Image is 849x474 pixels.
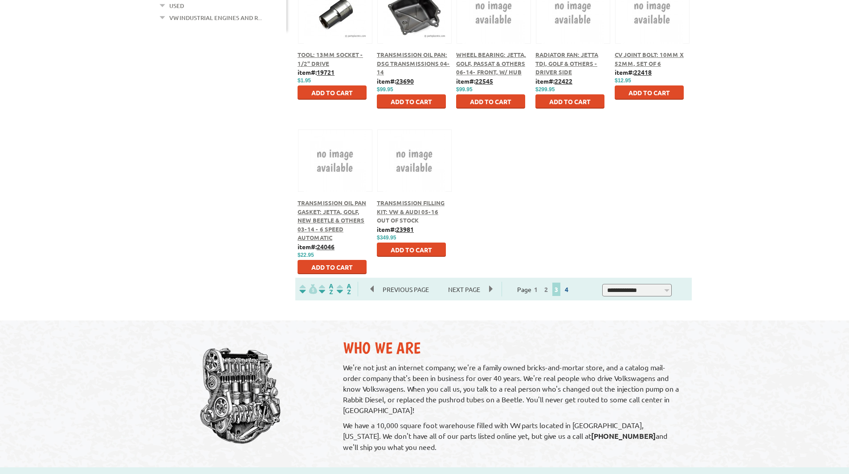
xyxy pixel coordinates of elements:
[615,68,652,76] b: item#:
[377,77,414,85] b: item#:
[634,68,652,76] u: 22418
[298,199,366,241] a: Transmission Oil Pan Gasket: Jetta, Golf, New Beetle & Others 03-14 - 6 Speed Automatic
[535,51,598,76] a: Radiator Fan: Jetta TDI, Golf & Others - Driver Side
[475,77,493,85] u: 22545
[317,68,335,76] u: 19721
[343,338,683,357] h2: Who We Are
[371,285,439,293] a: Previous Page
[335,284,353,294] img: Sort by Sales Rank
[377,86,393,93] span: $99.95
[317,243,335,251] u: 24046
[563,285,571,293] a: 4
[456,77,493,85] b: item#:
[615,85,684,100] button: Add to Cart
[374,283,438,296] span: Previous Page
[377,243,446,257] button: Add to Cart
[311,89,353,97] span: Add to Cart
[470,97,511,105] span: Add to Cart
[615,51,684,67] a: CV Joint Bolt: 10mm x 52mm, Set of 6
[377,216,419,224] span: Out of stock
[552,283,560,296] span: 3
[591,431,656,441] strong: [PHONE_NUMBER]
[439,283,489,296] span: Next Page
[377,235,396,241] span: $349.95
[535,77,572,85] b: item#:
[439,285,489,293] a: Next Page
[298,260,367,274] button: Add to Cart
[391,246,432,254] span: Add to Cart
[391,97,432,105] span: Add to Cart
[535,86,555,93] span: $299.95
[298,243,335,251] b: item#:
[298,85,367,100] button: Add to Cart
[535,94,604,109] button: Add to Cart
[555,77,572,85] u: 22422
[615,77,631,84] span: $12.95
[502,282,587,296] div: Page
[532,285,540,293] a: 1
[396,225,414,233] u: 23981
[377,225,414,233] b: item#:
[456,51,526,76] a: Wheel Bearing: Jetta, Golf, Passat & Others 06-14- Front, w/ Hub
[542,285,550,293] a: 2
[317,284,335,294] img: Sort by Headline
[298,77,311,84] span: $1.95
[396,77,414,85] u: 23690
[343,362,683,415] p: We're not just an internet company; we're a family owned bricks-and-mortar store, and a catalog m...
[549,97,591,105] span: Add to Cart
[629,89,670,97] span: Add to Cart
[311,263,353,271] span: Add to Cart
[298,51,363,67] a: Tool: 13mm Socket - 1/2" Drive
[299,284,317,294] img: filterpricelow.svg
[456,94,525,109] button: Add to Cart
[298,252,314,258] span: $22.95
[169,12,262,24] a: VW Industrial Engines and R...
[456,86,473,93] span: $99.95
[377,199,445,215] a: Transmission Filling Kit: VW & Audi 05-16
[377,51,450,76] a: Transmission Oil Pan: DSG Transmissions 04-14
[343,420,683,452] p: We have a 10,000 square foot warehouse filled with VW parts located in [GEOGRAPHIC_DATA], [US_STA...
[298,68,335,76] b: item#:
[377,94,446,109] button: Add to Cart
